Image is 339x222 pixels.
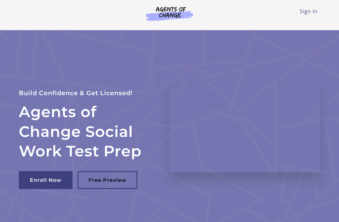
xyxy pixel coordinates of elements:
[78,171,137,189] a: Free Preview
[19,102,159,161] h2: Agents of Change Social Work Test Prep
[300,8,318,15] a: Sign In
[19,88,159,98] p: Build Confidence & Get Licensed!
[19,171,73,189] a: Enroll Now
[139,6,200,21] img: Agents of Change Logo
